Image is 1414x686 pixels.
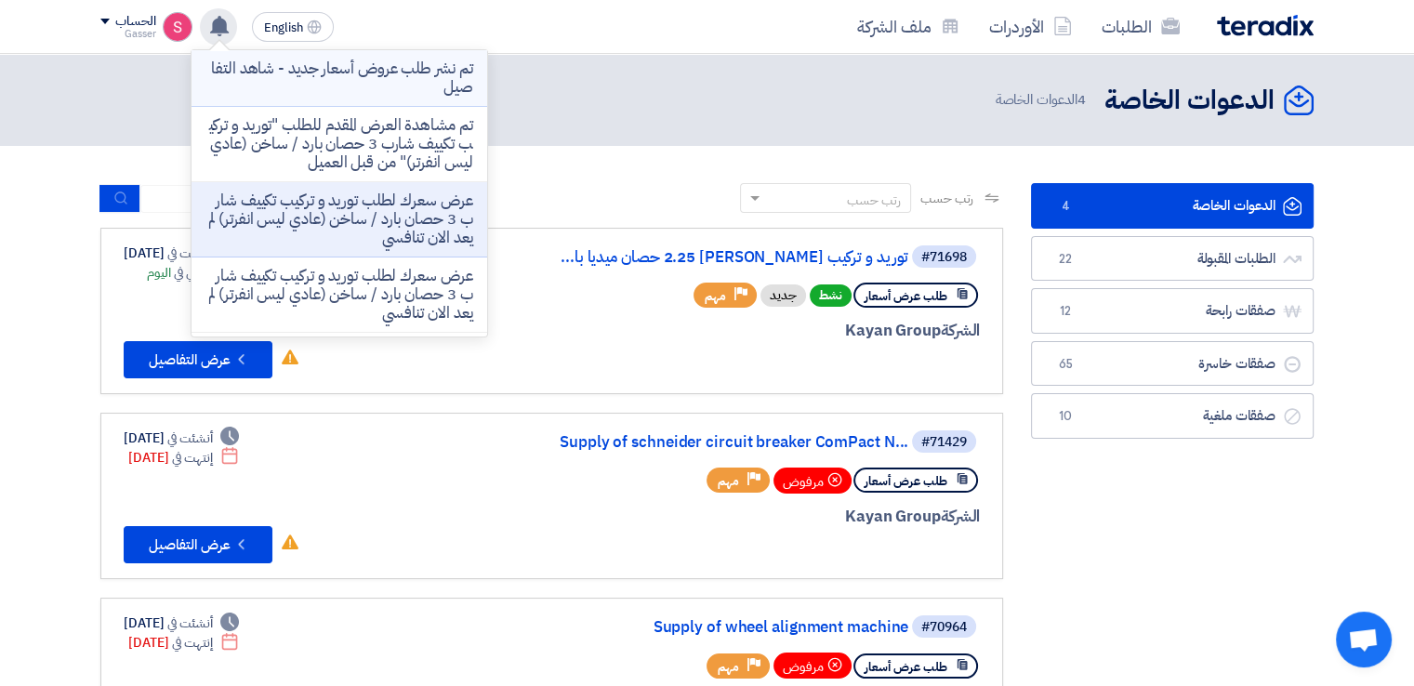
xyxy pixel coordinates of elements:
div: اليوم [147,263,239,283]
span: طلب عرض أسعار [865,658,947,676]
button: عرض التفاصيل [124,526,272,563]
button: عرض التفاصيل [124,341,272,378]
div: [DATE] [124,244,239,263]
span: طلب عرض أسعار [865,472,947,490]
div: [DATE] [124,613,239,633]
p: عرض سعرك لطلب توريد و تركيب تكييف شارب 3 حصان بارد / ساخن (عادي ليس انفرتر) لم يعد الان تنافسي [206,191,472,247]
a: Supply of wheel alignment machine [536,619,908,636]
span: English [264,21,303,34]
a: صفقات ملغية10 [1031,393,1314,439]
div: جديد [760,284,806,307]
button: English [252,12,334,42]
img: unnamed_1748516558010.png [163,12,192,42]
div: #70964 [921,621,967,634]
a: صفقات رابحة12 [1031,288,1314,334]
span: 4 [1077,89,1086,110]
h2: الدعوات الخاصة [1104,83,1275,119]
a: Supply of schneider circuit breaker ComPact N... [536,434,908,451]
div: مرفوض [773,653,852,679]
div: رتب حسب [847,191,901,210]
span: أنشئت في [167,613,212,633]
span: رتب حسب [920,189,973,208]
p: تم نشر طلب عروض أسعار جديد - شاهد التفاصيل [206,59,472,97]
a: الأوردرات [974,5,1087,48]
div: Open chat [1336,612,1392,667]
a: ملف الشركة [842,5,974,48]
span: أنشئت في [167,244,212,263]
p: عرض سعرك لطلب توريد و تركيب تكييف شارب 3 حصان بارد / ساخن (عادي ليس انفرتر) لم يعد الان تنافسي [206,267,472,323]
span: الدعوات الخاصة [995,89,1090,111]
div: Gasser [100,29,155,39]
span: إنتهت في [172,633,212,653]
p: تم مشاهدة العرض المقدم للطلب "توريد و تركيب تكييف شارب 3 حصان بارد / ساخن (عادي ليس انفرتر)" من ق... [206,116,472,172]
span: طلب عرض أسعار [865,287,947,305]
input: ابحث بعنوان أو رقم الطلب [140,185,401,213]
div: مرفوض [773,468,852,494]
img: Teradix logo [1217,15,1314,36]
span: 4 [1054,197,1077,216]
a: صفقات خاسرة65 [1031,341,1314,387]
span: مهم [718,658,739,676]
a: الطلبات المقبولة22 [1031,236,1314,282]
span: مهم [705,287,726,305]
span: مهم [718,472,739,490]
div: Kayan Group [533,319,980,343]
span: 10 [1054,407,1077,426]
div: #71429 [921,436,967,449]
span: أنشئت في [167,429,212,448]
span: 22 [1054,250,1077,269]
div: [DATE] [128,448,239,468]
div: #71698 [921,251,967,264]
div: الحساب [115,14,155,30]
span: الشركة [941,319,981,342]
a: الدعوات الخاصة4 [1031,183,1314,229]
a: توريد و تركيب [PERSON_NAME] 2.25 حصان ميديا با... [536,249,908,266]
span: ينتهي في [174,263,212,283]
div: [DATE] [128,633,239,653]
span: الشركة [941,505,981,528]
span: نشط [810,284,852,307]
span: 12 [1054,302,1077,321]
span: 65 [1054,355,1077,374]
a: الطلبات [1087,5,1195,48]
div: Kayan Group [533,505,980,529]
span: إنتهت في [172,448,212,468]
div: [DATE] [124,429,239,448]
